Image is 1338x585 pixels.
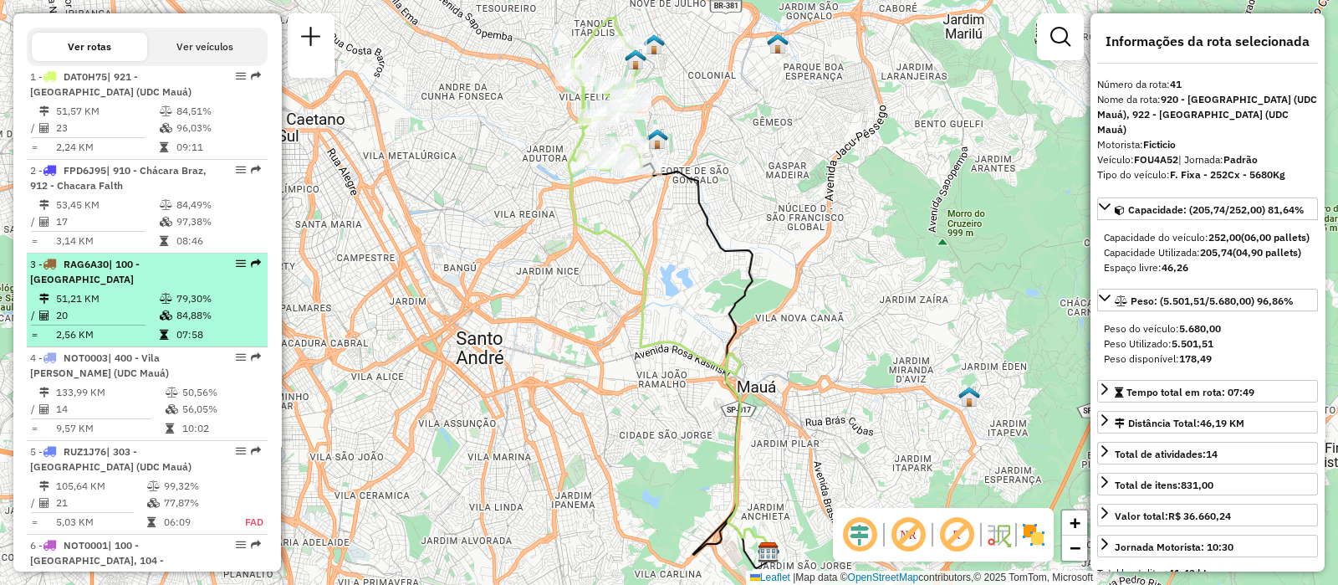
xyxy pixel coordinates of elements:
[30,420,38,437] td: =
[236,446,246,456] em: Opções
[176,233,260,249] td: 08:46
[1070,537,1080,558] span: −
[1104,322,1221,335] span: Peso do veículo:
[251,259,261,269] em: Rota exportada
[55,103,159,120] td: 51,57 KM
[251,71,261,81] em: Rota exportada
[39,294,49,304] i: Distância Total
[163,495,228,511] td: 77,87%
[30,70,192,98] span: | 921 - [GEOGRAPHIC_DATA] (UDC Mauá)
[1170,168,1285,181] strong: F. Fixa - 252Cx - 5680Kg
[646,128,668,150] img: 616 UDC Light WCL São Mateus
[1200,417,1244,429] span: 46,19 KM
[30,307,38,324] td: /
[64,445,106,458] span: RUZ1J76
[1168,510,1231,522] strong: R$ 36.660,24
[55,495,146,511] td: 21
[30,495,38,511] td: /
[1172,337,1213,350] strong: 5.501,51
[1181,479,1213,491] strong: 831,00
[1097,504,1318,526] a: Valor total:R$ 36.660,24
[1097,442,1318,464] a: Total de atividades:14
[1097,535,1318,557] a: Jornada Motorista: 10:30
[1062,511,1087,536] a: Zoom in
[39,106,49,116] i: Distância Total
[176,290,260,307] td: 79,30%
[39,481,49,491] i: Distância Total
[39,498,49,508] i: Total de Atividades
[160,330,168,340] i: Tempo total em rota
[758,541,779,563] img: CDD Maua
[30,514,38,531] td: =
[55,290,159,307] td: 51,21 KM
[1097,289,1318,311] a: Peso: (5.501,51/5.680,00) 96,86%
[1241,231,1310,244] strong: (06,00 pallets)
[1097,566,1318,581] div: Total hectolitro:
[39,310,49,321] i: Total de Atividades
[55,514,146,531] td: 5,03 KM
[160,142,168,152] i: Tempo total em rota
[1223,153,1258,166] strong: Padrão
[1097,77,1318,92] div: Número da rota:
[55,384,165,401] td: 133,99 KM
[840,515,880,555] span: Ocultar deslocamento
[176,139,260,156] td: 09:11
[176,103,260,120] td: 84,51%
[30,70,192,98] span: 1 -
[181,401,261,418] td: 56,05%
[985,521,1012,548] img: Fluxo de ruas
[160,236,168,246] i: Tempo total em rota
[147,481,160,491] i: % de utilização do peso
[55,401,165,418] td: 14
[1115,540,1233,555] div: Jornada Motorista: 10:30
[55,420,165,437] td: 9,57 KM
[1097,167,1318,182] div: Tipo do veículo:
[1178,153,1258,166] span: | Jornada:
[1097,92,1318,137] div: Nome da rota:
[30,258,140,285] span: | 100 - [GEOGRAPHIC_DATA]
[163,478,228,495] td: 99,32%
[30,258,140,285] span: 3 -
[166,387,178,398] i: % de utilização do peso
[251,540,261,550] em: Rota exportada
[1097,315,1318,373] div: Peso: (5.501,51/5.680,00) 96,86%
[55,120,159,136] td: 23
[30,164,207,192] span: | 910 - Chácara Braz, 912 - Chacara Falth
[64,258,109,270] span: RAG6A30
[1115,448,1218,460] span: Total de atividades:
[55,307,159,324] td: 20
[30,445,192,473] span: 5 -
[1097,223,1318,282] div: Capacidade: (205,74/252,00) 81,64%
[55,233,159,249] td: 3,14 KM
[39,217,49,227] i: Total de Atividades
[30,352,169,379] span: | 400 - Vila [PERSON_NAME] (UDC Mauá)
[1170,78,1182,90] strong: 41
[1131,295,1294,307] span: Peso: (5.501,51/5.680,00) 96,86%
[1070,512,1080,533] span: +
[1104,336,1311,352] div: Peso Utilizado:
[294,20,328,58] a: Nova sessão e pesquisa
[1097,137,1318,152] div: Motorista:
[1104,260,1311,275] div: Espaço livre:
[888,515,928,555] span: Exibir NR
[64,70,107,83] span: DAT0H75
[166,404,178,414] i: % de utilização da cubagem
[236,71,246,81] em: Opções
[1097,380,1318,403] a: Tempo total em rota: 07:49
[1115,416,1244,431] div: Distância Total:
[236,352,246,362] em: Opções
[1134,153,1178,166] strong: FOU4A52
[767,33,789,54] img: 613 UDC Light WCL São Mateus ll
[958,386,980,408] img: 609 UDC Light WCL Jardim Zaíra
[228,514,264,531] td: FAD
[163,514,228,531] td: 06:09
[236,540,246,550] em: Opções
[160,217,172,227] i: % de utilização da cubagem
[1200,246,1233,259] strong: 205,74
[176,307,260,324] td: 84,88%
[30,139,38,156] td: =
[1128,203,1305,216] span: Capacidade: (205,74/252,00) 81,64%
[236,165,246,175] em: Opções
[160,123,172,133] i: % de utilização da cubagem
[55,478,146,495] td: 105,64 KM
